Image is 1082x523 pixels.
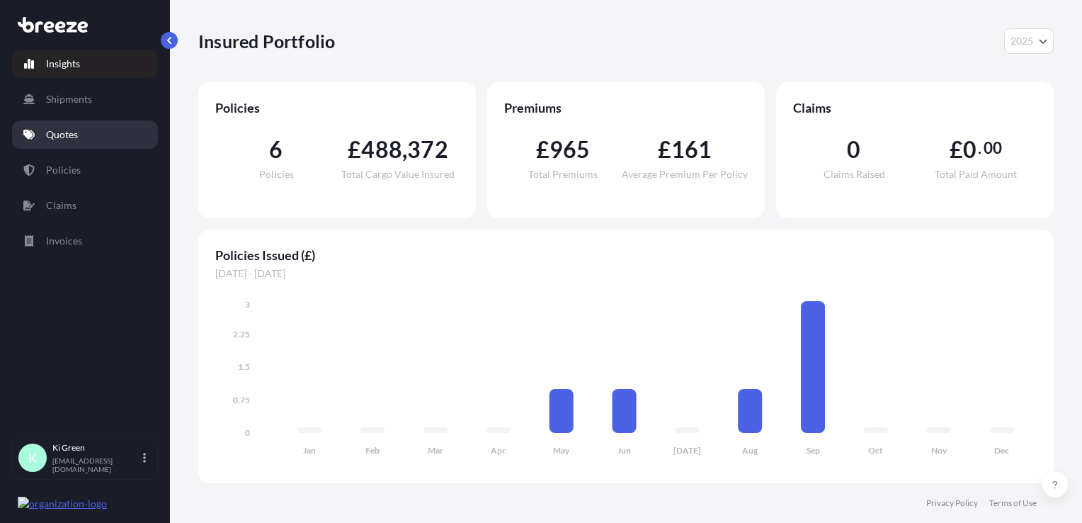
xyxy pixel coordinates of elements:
tspan: Jan [303,445,316,456]
tspan: Jun [617,445,631,456]
span: Policies [215,99,459,116]
a: Terms of Use [989,497,1037,509]
a: Quotes [12,120,158,149]
span: 965 [549,138,591,161]
span: 0 [847,138,860,161]
a: Shipments [12,85,158,113]
a: Policies [12,156,158,184]
p: Insured Portfolio [198,30,335,52]
span: 372 [407,138,448,161]
tspan: Sep [807,445,820,456]
span: 0 [963,138,976,161]
tspan: Aug [742,445,758,456]
a: Invoices [12,227,158,255]
tspan: Nov [931,445,947,456]
tspan: 1.5 [238,361,250,372]
tspan: [DATE] [673,445,701,456]
tspan: 0 [245,427,250,438]
tspan: Apr [491,445,506,456]
span: . [978,142,981,154]
span: Total Premiums [528,169,598,179]
tspan: 2.25 [233,329,250,339]
p: Ki Green [52,442,140,454]
span: 488 [361,138,402,161]
span: Total Cargo Value Insured [341,169,455,179]
tspan: 0.75 [233,395,250,405]
tspan: 3 [245,299,250,310]
span: 00 [984,142,1002,154]
span: Claims Raised [824,169,885,179]
span: Policies Issued (£) [215,247,1037,264]
span: 6 [269,138,283,161]
p: Insights [46,57,80,71]
span: Premiums [504,99,748,116]
span: Average Premium Per Policy [622,169,748,179]
a: Insights [12,50,158,78]
span: £ [950,138,963,161]
p: [EMAIL_ADDRESS][DOMAIN_NAME] [52,456,140,473]
span: Policies [259,169,294,179]
p: Invoices [46,234,82,248]
span: £ [658,138,671,161]
tspan: Mar [428,445,443,456]
p: Claims [46,198,76,213]
tspan: May [553,445,570,456]
span: 2025 [1010,34,1033,48]
p: Shipments [46,92,92,106]
span: £ [348,138,361,161]
span: Claims [793,99,1037,116]
span: Total Paid Amount [935,169,1017,179]
tspan: Feb [365,445,380,456]
button: Year Selector [1004,28,1054,54]
span: , [402,138,407,161]
a: Claims [12,191,158,220]
span: [DATE] - [DATE] [215,266,1037,281]
span: 161 [671,138,712,161]
tspan: Dec [994,445,1009,456]
span: £ [536,138,549,161]
a: Privacy Policy [926,497,978,509]
img: organization-logo [18,497,107,511]
tspan: Oct [868,445,883,456]
p: Policies [46,163,81,177]
span: K [28,451,37,465]
p: Quotes [46,128,78,142]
